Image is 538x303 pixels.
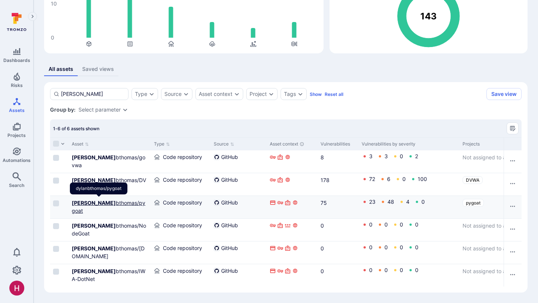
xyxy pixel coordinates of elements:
[384,153,388,159] a: 3
[466,177,479,183] span: DVWA
[310,91,322,97] button: Show
[234,91,240,97] button: Expand dropdown
[507,178,519,190] button: Row actions menu
[28,12,37,21] button: Expand navigation menu
[211,196,267,218] div: Cell for Source
[400,244,403,250] a: 0
[267,264,318,287] div: Cell for Asset context
[369,221,372,228] a: 0
[44,62,528,76] div: assets tabs
[61,90,125,98] input: Search asset
[199,91,232,97] button: Asset context
[50,241,69,264] div: Cell for selection
[270,141,315,147] div: Asset context
[51,35,54,41] text: 0
[214,141,234,147] button: Sort by Source
[369,267,372,273] a: 0
[221,244,238,252] span: GitHub
[406,199,409,205] a: 4
[53,178,59,184] span: Select row
[507,155,519,167] button: Row actions menu
[318,150,359,173] div: Cell for Vulnerabilities
[359,219,460,241] div: Cell for Vulnerabilities by severity
[504,219,522,241] div: Cell for
[321,245,324,252] a: 0
[163,267,202,275] span: Code repository
[359,196,460,218] div: Cell for Vulnerabilities by severity
[507,246,519,258] button: Row actions menu
[420,11,437,22] text: 143
[362,141,457,147] div: Vulnerabilities by severity
[211,173,267,196] div: Cell for Source
[78,107,121,113] div: Select parameter
[504,241,522,264] div: Cell for
[387,176,390,182] a: 6
[53,246,59,252] span: Select row
[415,267,418,273] a: 0
[221,199,238,206] span: GitHub
[507,122,519,134] button: Manage columns
[9,107,25,113] span: Assets
[507,200,519,212] button: Row actions menu
[318,173,359,196] div: Cell for Vulnerabilities
[72,245,145,259] a: dylanbthomas/WebGoat.NET
[69,264,151,287] div: Cell for Asset
[418,176,427,182] a: 100
[221,222,238,229] span: GitHub
[384,221,388,228] a: 0
[321,177,330,183] a: 178
[267,196,318,218] div: Cell for Asset context
[400,153,403,159] a: 0
[369,199,375,205] a: 23
[69,241,151,264] div: Cell for Asset
[297,91,303,97] button: Expand dropdown
[400,267,403,273] a: 0
[78,107,128,113] div: grouping parameters
[122,107,128,113] button: Expand dropdown
[325,91,343,97] button: Reset all
[164,91,182,97] div: Source
[415,244,418,250] a: 0
[72,154,116,160] b: [PERSON_NAME]
[268,91,274,97] button: Expand dropdown
[321,154,324,160] a: 8
[163,244,202,252] span: Code repository
[53,155,59,161] span: Select row
[50,264,69,287] div: Cell for selection
[72,200,116,206] b: [PERSON_NAME]
[267,173,318,196] div: Cell for Asset context
[359,241,460,264] div: Cell for Vulnerabilities by severity
[151,219,211,241] div: Cell for Type
[69,219,151,241] div: Cell for Asset
[211,241,267,264] div: Cell for Source
[463,222,531,229] span: Not assigned to any project
[402,176,406,182] a: 0
[507,269,519,281] button: Row actions menu
[300,142,304,146] div: Automatically discovered context associated with the asset
[9,281,24,296] img: ACg8ocKzQzwPSwOZT_k9C736TfcBpCStqIZdMR9gXOhJgTaH9y_tsw=s96-c
[149,91,155,97] button: Expand dropdown
[11,82,23,88] span: Risks
[50,219,69,241] div: Cell for selection
[154,141,170,147] button: Sort by Type
[507,223,519,235] button: Row actions menu
[486,88,522,100] button: Save view
[267,241,318,264] div: Cell for Asset context
[50,150,69,173] div: Cell for selection
[387,199,394,205] a: 48
[53,269,59,275] span: Select row
[318,241,359,264] div: Cell for Vulnerabilities
[69,196,151,218] div: Cell for Asset
[221,176,238,184] span: GitHub
[221,153,238,161] span: GitHub
[369,244,372,250] a: 0
[359,264,460,287] div: Cell for Vulnerabilities by severity
[250,91,267,97] button: Project
[318,264,359,287] div: Cell for Vulnerabilities
[369,153,372,159] a: 3
[221,267,238,275] span: GitHub
[72,154,145,168] a: dylanbthomas/govwa
[151,150,211,173] div: Cell for Type
[384,244,388,250] a: 0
